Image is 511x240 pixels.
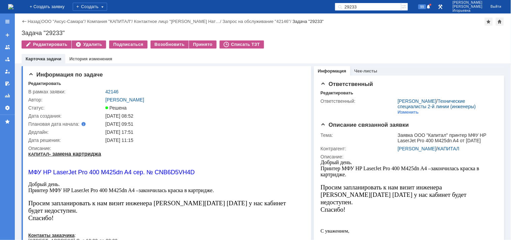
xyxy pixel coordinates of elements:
div: Тема: [321,132,396,138]
a: Мои согласования [2,78,13,89]
a: Настройки [2,102,13,113]
div: Задача "29233" [293,19,324,24]
a: Карточка задачи [26,56,61,61]
div: Редактировать [28,81,61,86]
a: [PERSON_NAME] [398,98,437,104]
div: [DATE] 08:52 [105,113,302,119]
div: Заявка ООО "Капитал" принтер МФУ HP LaserJet Pro 400 M425dn A4 от [DATE] [398,132,494,143]
a: Чек-листы [354,68,377,73]
span: [PERSON_NAME] [453,1,483,5]
div: Автор: [28,97,104,102]
div: Дата решения: [28,138,104,143]
a: История изменения [69,56,112,61]
div: / [223,19,293,24]
a: [EMAIL_ADDRESS][DOMAIN_NAME] [14,97,99,103]
span: Расширенный поиск [401,3,408,9]
div: | [40,19,41,24]
div: В рамках заявки: [28,89,104,94]
img: logo [8,4,13,9]
div: Дедлайн: [28,129,104,135]
div: [DATE] 17:51 [105,129,302,135]
a: Заявки на командах [2,42,13,53]
a: Перейти в интерфейс администратора [437,3,445,11]
a: Информация [318,68,346,73]
span: .: [PHONE_NUMBER] [17,92,64,97]
div: Изменить [398,110,419,115]
a: Создать заявку [2,30,13,40]
div: / [398,98,494,109]
div: [DATE] 11:15 [105,138,302,143]
div: Добавить в избранное [485,18,493,26]
div: / [41,19,87,24]
a: КАПИТАЛ [438,146,459,151]
div: Статус: [28,105,104,111]
a: [PERSON_NAME] [105,97,144,102]
span: 99 [418,4,426,9]
div: [DATE] 09:51 [105,121,302,127]
span: Описание связанной заявки [321,122,409,128]
span: закончилась краска в картридже. [110,36,186,42]
span: [PERSON_NAME] [453,5,483,9]
a: Назад [28,19,40,24]
div: Создать [73,3,107,11]
div: Задача "29233" [22,30,504,36]
div: Контрагент: [321,146,396,151]
div: / [87,19,134,24]
a: Компания "КАПИТАЛ" [87,19,132,24]
a: Мои заявки [2,66,13,77]
div: Плановая дата начала: [28,121,96,127]
a: Технические специалисты 2-й линии (инженеры) [398,98,476,109]
div: Описание: [321,154,496,159]
a: [PERSON_NAME] [398,146,437,151]
span: Решена [105,105,127,111]
a: Контактное лицо "[PERSON_NAME] Нат… [134,19,220,24]
div: Редактировать [321,90,353,96]
span: Информация по задаче [28,71,103,78]
span: тел [10,92,17,97]
div: / [134,19,223,24]
a: Перейти на домашнюю страницу [8,4,13,9]
a: Запрос на обслуживание "42146" [223,19,290,24]
span: Игорьевна [453,9,483,13]
a: 42146 [105,89,119,94]
div: Дата создания: [28,113,104,119]
div: Описание: [28,146,303,151]
div: Сделать домашней страницей [496,18,504,26]
span: . [9,92,10,97]
a: Заявки в моей ответственности [2,54,13,65]
a: Отчеты [2,90,13,101]
div: / [398,146,494,151]
a: ООО "Аксус-Самара" [41,19,85,24]
div: Ответственный: [321,98,396,104]
span: Ответственный [321,81,373,87]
